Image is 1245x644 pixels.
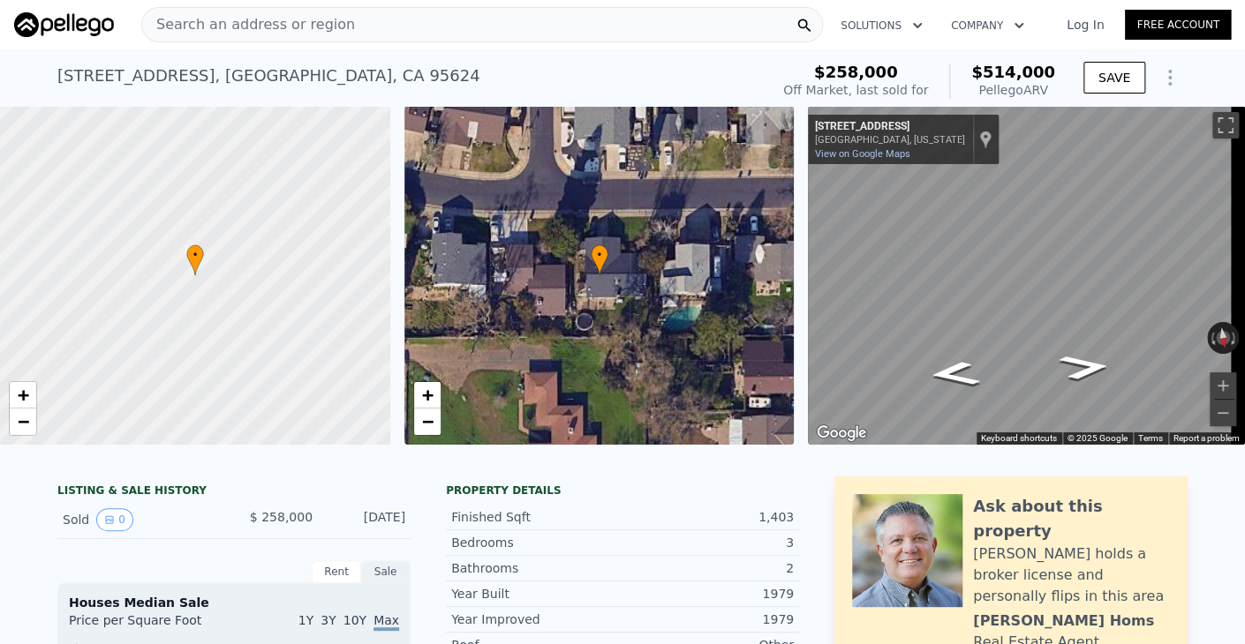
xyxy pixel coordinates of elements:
span: + [18,384,29,406]
div: 1,403 [622,508,794,526]
a: Zoom in [414,382,441,408]
path: Go East, Park Trail Dr [907,356,1002,393]
div: Ask about this property [973,494,1170,543]
span: $258,000 [814,63,898,81]
img: Google [812,422,871,445]
div: Year Built [451,585,622,603]
button: Solutions [826,10,937,41]
button: Rotate counterclockwise [1207,322,1217,354]
a: Open this area in Google Maps (opens a new window) [812,422,871,445]
a: Show location on map [979,130,992,149]
div: Price per Square Foot [69,611,234,640]
div: 1979 [622,610,794,628]
div: Map [808,106,1245,445]
div: [STREET_ADDRESS] [815,120,965,134]
a: Log In [1045,16,1125,34]
span: 1Y [298,613,313,627]
div: Sale [361,560,411,583]
div: Year Improved [451,610,622,628]
div: • [591,244,608,275]
button: Company [937,10,1038,41]
div: Street View [808,106,1245,445]
a: Report a problem [1173,433,1240,443]
span: © 2025 Google [1068,433,1128,443]
div: [STREET_ADDRESS] , [GEOGRAPHIC_DATA] , CA 95624 [57,64,480,88]
div: Finished Sqft [451,508,622,526]
button: Zoom in [1210,372,1236,399]
a: Zoom in [10,382,36,408]
span: Search an address or region [142,14,355,35]
div: 3 [622,534,794,551]
div: • [186,244,204,275]
span: Max [373,613,399,631]
button: Show Options [1152,60,1188,95]
button: Reset the view [1214,321,1232,355]
span: • [591,247,608,263]
span: • [186,247,204,263]
div: Bathrooms [451,559,622,577]
div: Pellego ARV [971,81,1055,99]
a: Zoom out [414,408,441,435]
div: Off Market, last sold for [783,81,928,99]
span: 10Y [343,613,366,627]
span: − [18,410,29,432]
div: Rent [312,560,361,583]
a: View on Google Maps [815,148,910,160]
button: View historical data [96,508,133,531]
img: Pellego [14,12,114,37]
a: Free Account [1125,10,1231,40]
div: 1979 [622,585,794,603]
div: Bedrooms [451,534,622,551]
button: Rotate clockwise [1230,322,1240,354]
div: [DATE] [327,508,405,531]
path: Go West, Park Trail Dr [1037,348,1132,386]
div: LISTING & SALE HISTORY [57,483,411,501]
div: [PERSON_NAME] holds a broker license and personally flips in this area [973,543,1170,607]
a: Terms (opens in new tab) [1138,433,1163,443]
div: [GEOGRAPHIC_DATA], [US_STATE] [815,134,965,146]
span: $514,000 [971,63,1055,81]
div: Houses Median Sale [69,594,399,611]
a: Zoom out [10,408,36,435]
button: Keyboard shortcuts [981,432,1057,445]
span: 3Y [321,613,336,627]
div: [PERSON_NAME] Homs [973,610,1154,632]
div: 2 [622,559,794,577]
div: Sold [63,508,220,531]
button: Toggle fullscreen view [1212,112,1239,139]
span: − [421,410,433,432]
div: Property details [446,483,799,498]
button: Zoom out [1210,400,1236,426]
span: + [421,384,433,406]
span: $ 258,000 [250,510,313,524]
button: SAVE [1083,62,1145,94]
